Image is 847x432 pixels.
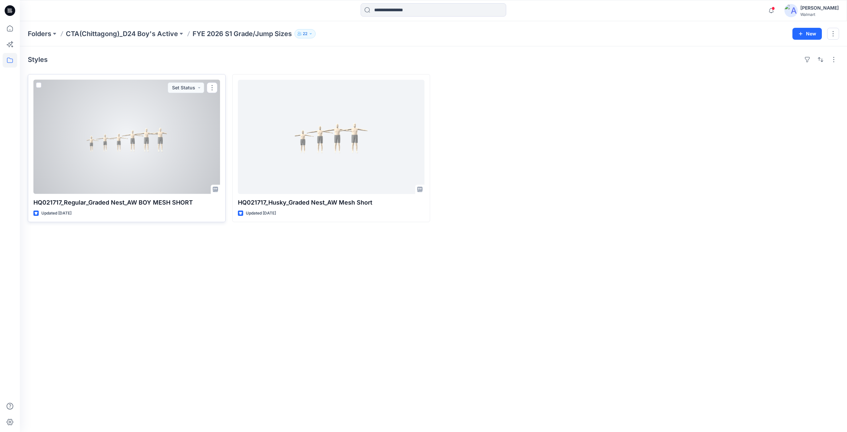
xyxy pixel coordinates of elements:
p: HQ021717_Regular_Graded Nest_AW BOY MESH SHORT [33,198,220,207]
h4: Styles [28,56,48,64]
a: Folders [28,29,51,38]
p: Updated [DATE] [246,210,276,217]
button: 22 [294,29,316,38]
a: HQ021717_Husky_Graded Nest_AW Mesh Short [238,80,424,194]
p: HQ021717_Husky_Graded Nest_AW Mesh Short [238,198,424,207]
img: avatar [784,4,798,17]
p: 22 [303,30,307,37]
a: HQ021717_Regular_Graded Nest_AW BOY MESH SHORT [33,80,220,194]
a: CTA(Chittagong)_D24 Boy's Active [66,29,178,38]
button: New [792,28,822,40]
div: Walmart [800,12,839,17]
p: FYE 2026 S1 Grade/Jump Sizes [193,29,292,38]
div: [PERSON_NAME] [800,4,839,12]
p: Updated [DATE] [41,210,71,217]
